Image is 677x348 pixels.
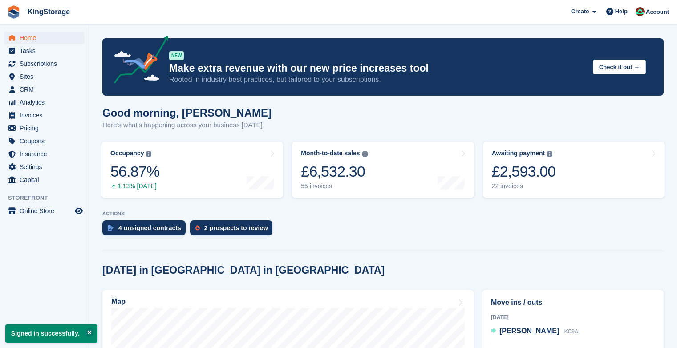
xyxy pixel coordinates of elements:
[301,150,360,157] div: Month-to-date sales
[491,313,655,321] div: [DATE]
[4,45,84,57] a: menu
[20,109,73,121] span: Invoices
[20,122,73,134] span: Pricing
[301,162,367,181] div: £6,532.30
[20,161,73,173] span: Settings
[102,264,385,276] h2: [DATE] in [GEOGRAPHIC_DATA] in [GEOGRAPHIC_DATA]
[190,220,277,240] a: 2 prospects to review
[492,162,556,181] div: £2,593.00
[20,148,73,160] span: Insurance
[204,224,268,231] div: 2 prospects to review
[492,182,556,190] div: 22 invoices
[169,62,586,75] p: Make extra revenue with our new price increases tool
[4,122,84,134] a: menu
[118,224,181,231] div: 4 unsigned contracts
[20,205,73,217] span: Online Store
[362,151,368,157] img: icon-info-grey-7440780725fd019a000dd9b08b2336e03edf1995a4989e88bcd33f0948082b44.svg
[7,5,20,19] img: stora-icon-8386f47178a22dfd0bd8f6a31ec36ba5ce8667c1dd55bd0f319d3a0aa187defe.svg
[5,324,97,343] p: Signed in successfully.
[492,150,545,157] div: Awaiting payment
[20,83,73,96] span: CRM
[169,51,184,60] div: NEW
[636,7,645,16] img: John King
[483,142,665,198] a: Awaiting payment £2,593.00 22 invoices
[169,75,586,85] p: Rooted in industry best practices, but tailored to your subscriptions.
[102,211,664,217] p: ACTIONS
[593,60,646,74] button: Check it out →
[102,220,190,240] a: 4 unsigned contracts
[20,57,73,70] span: Subscriptions
[491,297,655,308] h2: Move ins / outs
[499,327,559,335] span: [PERSON_NAME]
[110,162,159,181] div: 56.87%
[4,32,84,44] a: menu
[111,298,126,306] h2: Map
[4,161,84,173] a: menu
[102,120,272,130] p: Here's what's happening across your business [DATE]
[8,194,89,202] span: Storefront
[547,151,552,157] img: icon-info-grey-7440780725fd019a000dd9b08b2336e03edf1995a4989e88bcd33f0948082b44.svg
[4,109,84,121] a: menu
[4,148,84,160] a: menu
[195,225,200,231] img: prospect-51fa495bee0391a8d652442698ab0144808aea92771e9ea1ae160a38d050c398.svg
[4,96,84,109] a: menu
[110,150,144,157] div: Occupancy
[4,135,84,147] a: menu
[106,36,169,87] img: price-adjustments-announcement-icon-8257ccfd72463d97f412b2fc003d46551f7dbcb40ab6d574587a9cd5c0d94...
[564,328,578,335] span: KC9A
[571,7,589,16] span: Create
[73,206,84,216] a: Preview store
[491,326,578,337] a: [PERSON_NAME] KC9A
[20,32,73,44] span: Home
[20,45,73,57] span: Tasks
[102,107,272,119] h1: Good morning, [PERSON_NAME]
[20,174,73,186] span: Capital
[4,205,84,217] a: menu
[146,151,151,157] img: icon-info-grey-7440780725fd019a000dd9b08b2336e03edf1995a4989e88bcd33f0948082b44.svg
[110,182,159,190] div: 1.13% [DATE]
[292,142,474,198] a: Month-to-date sales £6,532.30 55 invoices
[301,182,367,190] div: 55 invoices
[108,225,114,231] img: contract_signature_icon-13c848040528278c33f63329250d36e43548de30e8caae1d1a13099fd9432cc5.svg
[20,135,73,147] span: Coupons
[4,70,84,83] a: menu
[4,174,84,186] a: menu
[4,57,84,70] a: menu
[20,96,73,109] span: Analytics
[101,142,283,198] a: Occupancy 56.87% 1.13% [DATE]
[24,4,73,19] a: KingStorage
[20,70,73,83] span: Sites
[646,8,669,16] span: Account
[4,83,84,96] a: menu
[615,7,628,16] span: Help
